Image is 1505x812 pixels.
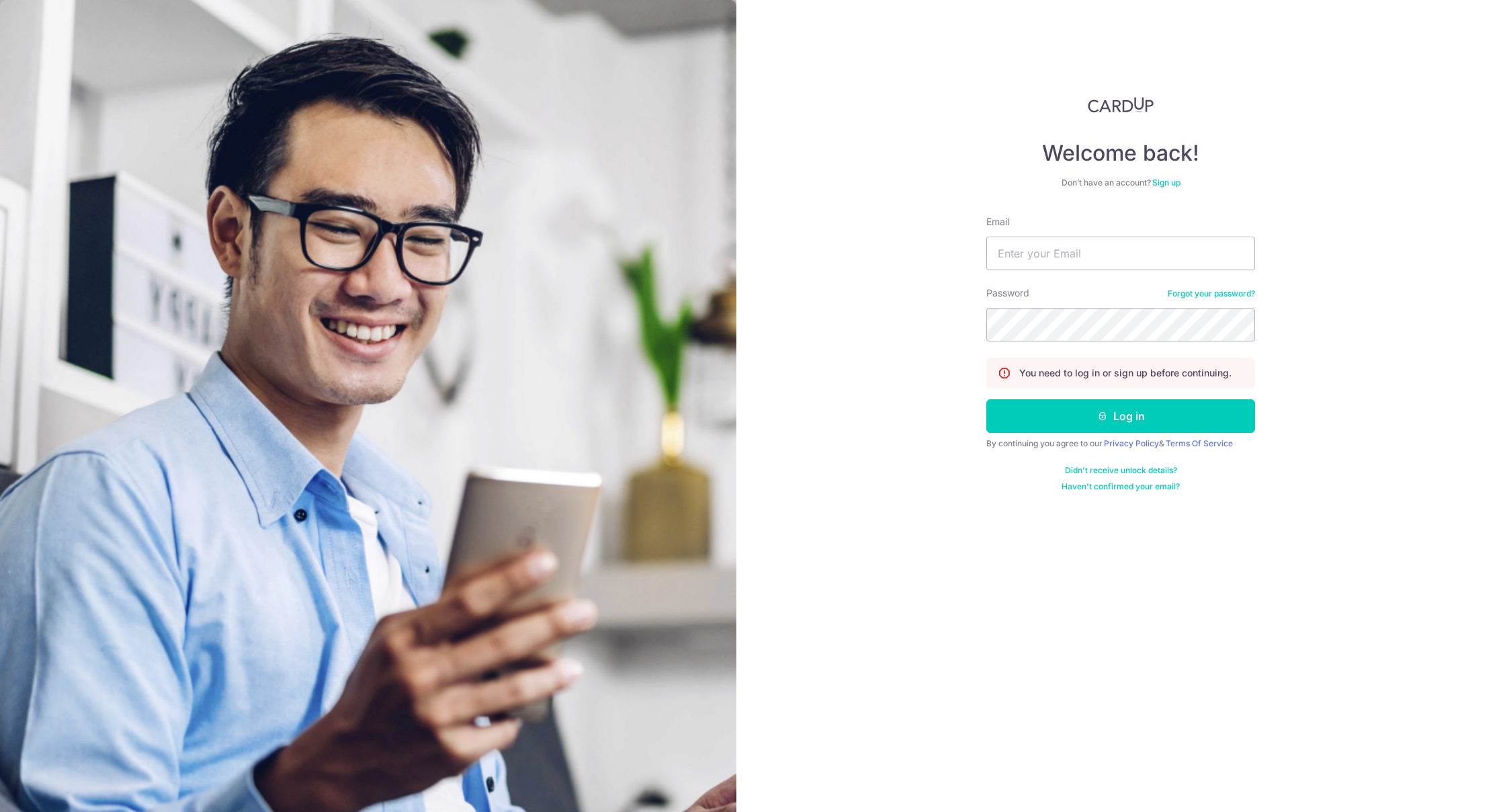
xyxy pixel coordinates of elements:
a: Didn't receive unlock details? [1065,465,1177,476]
div: By continuing you agree to our & [986,438,1255,449]
label: Email [986,215,1009,229]
a: Haven't confirmed your email? [1062,481,1180,492]
img: CardUp Logo [1088,97,1154,113]
a: Terms Of Service [1166,438,1233,448]
h4: Welcome back! [986,140,1255,167]
a: Privacy Policy [1104,438,1159,448]
p: You need to log in or sign up before continuing. [1019,366,1232,380]
button: Log in [986,399,1255,433]
label: Password [986,286,1029,300]
input: Enter your Email [986,237,1255,270]
div: Don’t have an account? [986,177,1255,188]
a: Sign up [1152,177,1180,188]
a: Forgot your password? [1168,288,1255,299]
